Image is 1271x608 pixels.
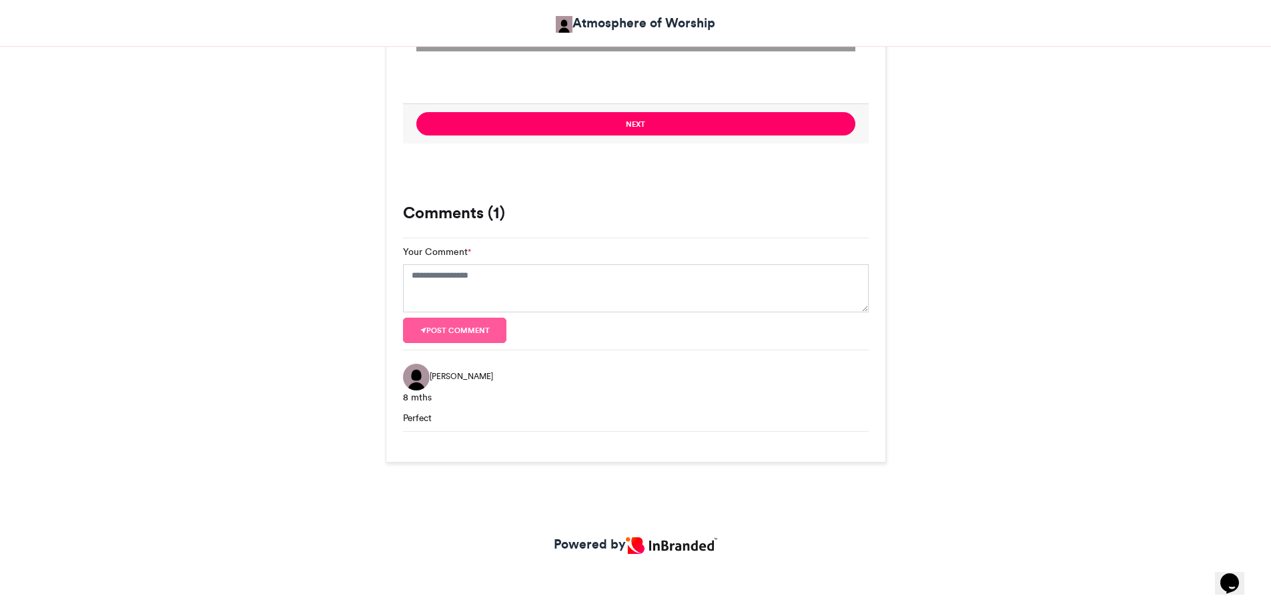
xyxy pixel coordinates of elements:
[403,245,471,259] label: Your Comment
[403,318,507,343] button: Post comment
[626,537,717,554] img: Inbranded
[1215,555,1258,595] iframe: chat widget
[430,370,493,382] span: [PERSON_NAME]
[554,535,717,554] a: Powered by
[556,16,572,33] img: Atmosphere Of Worship
[403,411,869,424] div: Perfect
[403,390,869,404] div: 8 mths
[416,112,855,135] button: Next
[403,205,869,221] h3: Comments (1)
[556,13,715,33] a: Atmosphere of Worship
[403,364,430,390] img: Bryan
